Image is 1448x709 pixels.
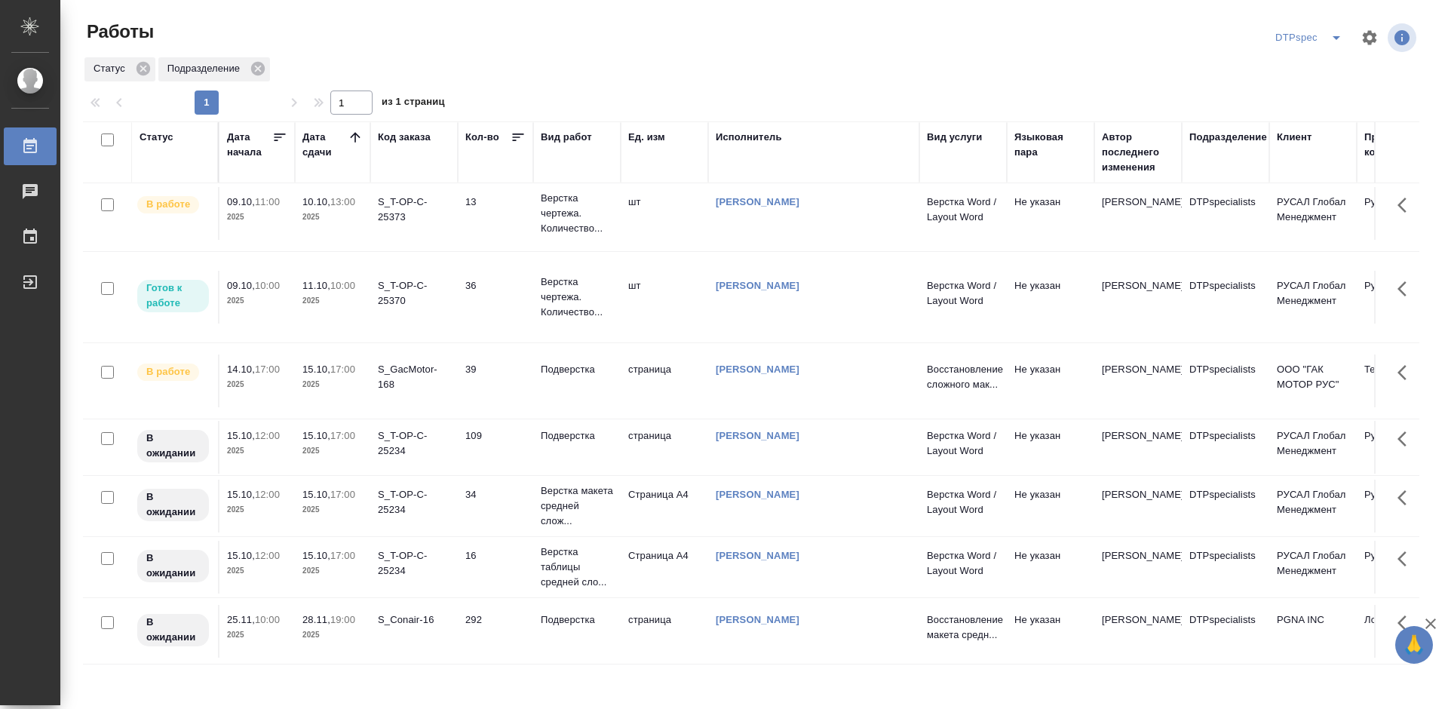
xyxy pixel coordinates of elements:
[255,430,280,441] p: 12:00
[1182,421,1269,474] td: DTPspecialists
[302,444,363,459] p: 2025
[94,61,130,76] p: Статус
[146,615,200,645] p: В ожидании
[716,130,782,145] div: Исполнитель
[378,487,450,517] div: S_T-OP-C-25234
[621,354,708,407] td: страница
[1357,271,1444,324] td: Русал
[227,550,255,561] p: 15.10,
[621,541,708,594] td: Страница А4
[146,551,200,581] p: В ожидании
[465,130,499,145] div: Кол-во
[1182,480,1269,533] td: DTPspecialists
[541,275,613,320] p: Верстка чертежа. Количество...
[1102,130,1174,175] div: Автор последнего изменения
[621,605,708,658] td: страница
[927,428,999,459] p: Верстка Word / Layout Word
[1388,541,1425,577] button: Здесь прячутся важные кнопки
[458,187,533,240] td: 13
[227,628,287,643] p: 2025
[1014,130,1087,160] div: Языковая пара
[378,548,450,579] div: S_T-OP-C-25234
[541,130,592,145] div: Вид работ
[628,130,665,145] div: Ед. изм
[227,377,287,392] p: 2025
[330,196,355,207] p: 13:00
[255,550,280,561] p: 12:00
[378,195,450,225] div: S_T-OP-C-25373
[716,430,799,441] a: [PERSON_NAME]
[302,196,330,207] p: 10.10,
[1388,605,1425,641] button: Здесь прячутся важные кнопки
[1277,428,1349,459] p: РУСАЛ Глобал Менеджмент
[227,130,272,160] div: Дата начала
[1364,130,1437,160] div: Проектная команда
[136,612,210,648] div: Исполнитель назначен, приступать к работе пока рано
[1388,23,1419,52] span: Посмотреть информацию
[302,502,363,517] p: 2025
[927,278,999,308] p: Верстка Word / Layout Word
[1007,271,1094,324] td: Не указан
[458,421,533,474] td: 109
[1272,26,1351,50] div: split button
[927,130,983,145] div: Вид услуги
[1094,541,1182,594] td: [PERSON_NAME]
[541,191,613,236] p: Верстка чертежа. Количество...
[227,293,287,308] p: 2025
[330,280,355,291] p: 10:00
[1007,605,1094,658] td: Не указан
[541,483,613,529] p: Верстка макета средней слож...
[1357,421,1444,474] td: Русал
[255,280,280,291] p: 10:00
[378,362,450,392] div: S_GacMotor-168
[716,614,799,625] a: [PERSON_NAME]
[227,430,255,441] p: 15.10,
[136,428,210,464] div: Исполнитель назначен, приступать к работе пока рано
[1189,130,1267,145] div: Подразделение
[255,364,280,375] p: 17:00
[1395,626,1433,664] button: 🙏
[136,362,210,382] div: Исполнитель выполняет работу
[302,377,363,392] p: 2025
[302,628,363,643] p: 2025
[1007,187,1094,240] td: Не указан
[140,130,173,145] div: Статус
[1277,487,1349,517] p: РУСАЛ Глобал Менеджмент
[1357,354,1444,407] td: Технический
[1357,541,1444,594] td: Русал
[84,57,155,81] div: Статус
[1007,480,1094,533] td: Не указан
[1094,187,1182,240] td: [PERSON_NAME]
[458,480,533,533] td: 34
[1277,362,1349,392] p: ООО "ГАК МОТОР РУС"
[1182,541,1269,594] td: DTPspecialists
[302,550,330,561] p: 15.10,
[541,612,613,628] p: Подверстка
[227,364,255,375] p: 14.10,
[83,20,154,44] span: Работы
[1094,605,1182,658] td: [PERSON_NAME]
[146,431,200,461] p: В ожидании
[227,210,287,225] p: 2025
[227,489,255,500] p: 15.10,
[716,364,799,375] a: [PERSON_NAME]
[302,563,363,579] p: 2025
[378,278,450,308] div: S_T-OP-C-25370
[1277,612,1349,628] p: PGNA INC
[1182,605,1269,658] td: DTPspecialists
[1357,480,1444,533] td: Русал
[621,421,708,474] td: страница
[330,430,355,441] p: 17:00
[158,57,270,81] div: Подразделение
[302,489,330,500] p: 15.10,
[330,550,355,561] p: 17:00
[136,487,210,523] div: Исполнитель назначен, приступать к работе пока рано
[716,280,799,291] a: [PERSON_NAME]
[302,130,348,160] div: Дата сдачи
[1388,480,1425,516] button: Здесь прячутся важные кнопки
[1094,421,1182,474] td: [PERSON_NAME]
[1182,354,1269,407] td: DTPspecialists
[1007,354,1094,407] td: Не указан
[1277,195,1349,225] p: РУСАЛ Глобал Менеджмент
[378,130,431,145] div: Код заказа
